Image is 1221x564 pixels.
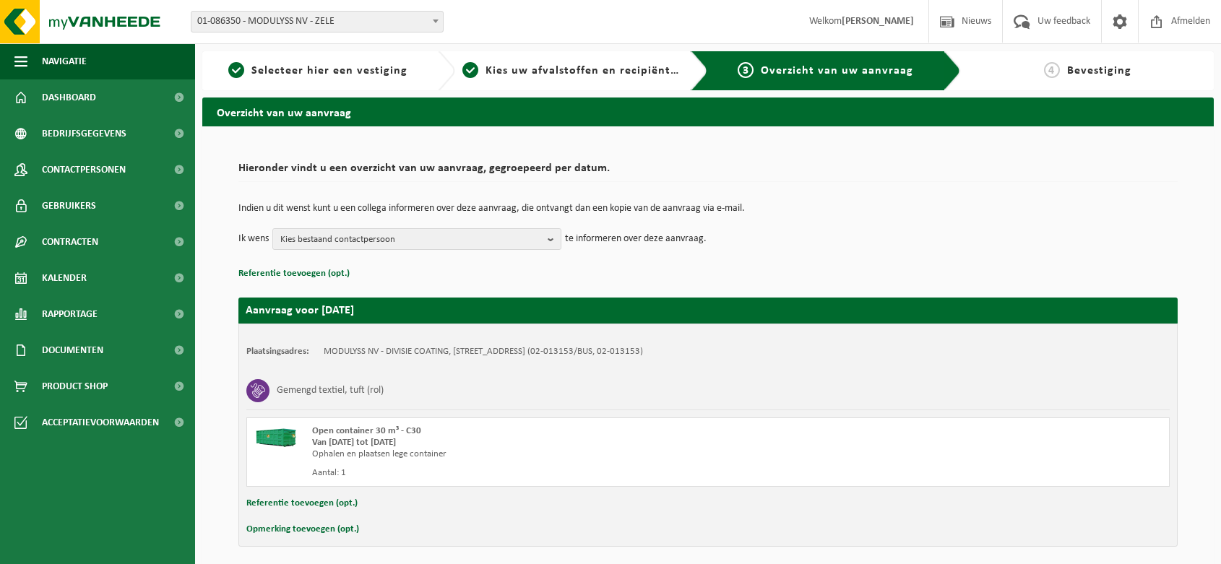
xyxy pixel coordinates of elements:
button: Referentie toevoegen (opt.) [246,494,358,513]
span: Contactpersonen [42,152,126,188]
span: 4 [1044,62,1060,78]
strong: Plaatsingsadres: [246,347,309,356]
strong: Van [DATE] tot [DATE] [312,438,396,447]
a: 1Selecteer hier een vestiging [210,62,426,79]
img: HK-XC-30-GN-00.png [254,425,298,447]
button: Referentie toevoegen (opt.) [238,264,350,283]
button: Opmerking toevoegen (opt.) [246,520,359,539]
span: Kies uw afvalstoffen en recipiënten [486,65,684,77]
span: Kalender [42,260,87,296]
span: Kies bestaand contactpersoon [280,229,542,251]
h2: Overzicht van uw aanvraag [202,97,1214,126]
span: Bedrijfsgegevens [42,116,126,152]
span: Product Shop [42,368,108,404]
button: Kies bestaand contactpersoon [272,228,561,250]
p: Indien u dit wenst kunt u een collega informeren over deze aanvraag, die ontvangt dan een kopie v... [238,204,1178,214]
span: 2 [462,62,478,78]
span: Gebruikers [42,188,96,224]
td: MODULYSS NV - DIVISIE COATING, [STREET_ADDRESS] (02-013153/BUS, 02-013153) [324,346,643,357]
span: 01-086350 - MODULYSS NV - ZELE [191,11,444,32]
strong: Aanvraag voor [DATE] [246,305,354,316]
p: Ik wens [238,228,269,250]
span: Navigatie [42,43,87,79]
span: Bevestiging [1067,65,1131,77]
h2: Hieronder vindt u een overzicht van uw aanvraag, gegroepeerd per datum. [238,162,1178,182]
span: 3 [738,62,754,78]
span: 01-086350 - MODULYSS NV - ZELE [191,12,443,32]
span: Acceptatievoorwaarden [42,404,159,441]
div: Aantal: 1 [312,467,766,479]
span: Documenten [42,332,103,368]
iframe: chat widget [7,532,241,564]
span: Open container 30 m³ - C30 [312,426,421,435]
p: te informeren over deze aanvraag. [565,228,707,250]
strong: [PERSON_NAME] [842,16,914,27]
span: 1 [228,62,244,78]
a: 2Kies uw afvalstoffen en recipiënten [462,62,679,79]
div: Ophalen en plaatsen lege container [312,448,766,460]
span: Contracten [42,224,98,260]
span: Dashboard [42,79,96,116]
span: Overzicht van uw aanvraag [761,65,913,77]
span: Selecteer hier een vestiging [251,65,407,77]
h3: Gemengd textiel, tuft (rol) [277,379,384,402]
span: Rapportage [42,296,98,332]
